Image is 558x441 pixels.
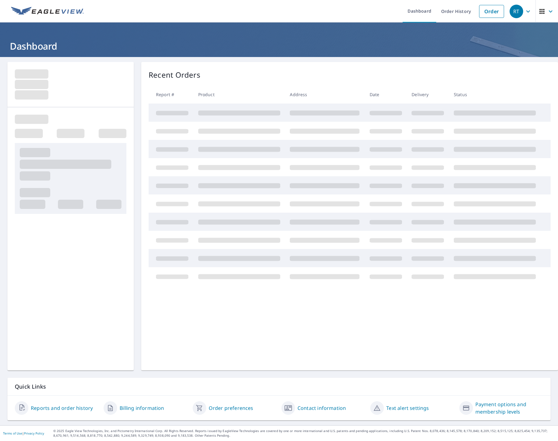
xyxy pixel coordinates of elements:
[510,5,523,18] div: RT
[407,85,449,104] th: Delivery
[7,40,551,52] h1: Dashboard
[31,404,93,412] a: Reports and order history
[3,431,22,435] a: Terms of Use
[365,85,407,104] th: Date
[53,429,555,438] p: © 2025 Eagle View Technologies, Inc. and Pictometry International Corp. All Rights Reserved. Repo...
[120,404,164,412] a: Billing information
[449,85,541,104] th: Status
[11,7,84,16] img: EV Logo
[297,404,346,412] a: Contact information
[3,431,44,435] p: |
[15,383,543,390] p: Quick Links
[149,85,193,104] th: Report #
[149,69,200,80] p: Recent Orders
[285,85,364,104] th: Address
[209,404,253,412] a: Order preferences
[479,5,504,18] a: Order
[193,85,285,104] th: Product
[24,431,44,435] a: Privacy Policy
[475,401,543,415] a: Payment options and membership levels
[386,404,429,412] a: Text alert settings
